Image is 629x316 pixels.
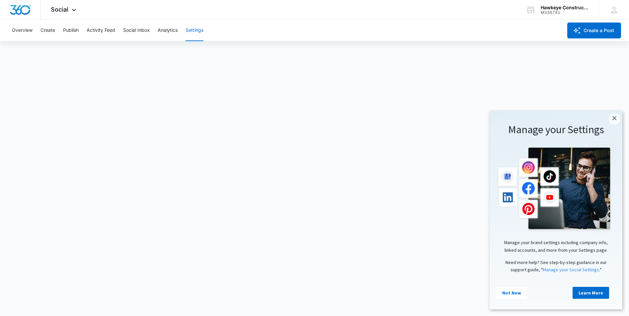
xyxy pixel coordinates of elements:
[7,128,126,143] p: Manage your brand settings including company info, linked accounts, and more from your Settings p...
[51,6,68,13] span: Social
[541,5,589,10] div: account name
[63,20,79,41] button: Publish
[7,176,38,188] a: Not Now
[7,148,126,163] p: Need more help? See step-by-step guidance in our support guide, " ."
[53,156,110,162] a: Manage your Social Settings
[119,2,131,14] a: Close modal
[186,20,203,41] button: Settings
[40,20,55,41] button: Create
[83,176,119,188] a: Learn More
[158,20,178,41] button: Analytics
[567,23,621,38] button: Create a Post
[541,10,589,15] div: account id
[7,12,126,26] h1: Manage your Settings
[123,20,150,41] button: Social Inbox
[12,20,33,41] button: Overview
[87,20,115,41] button: Activity Feed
